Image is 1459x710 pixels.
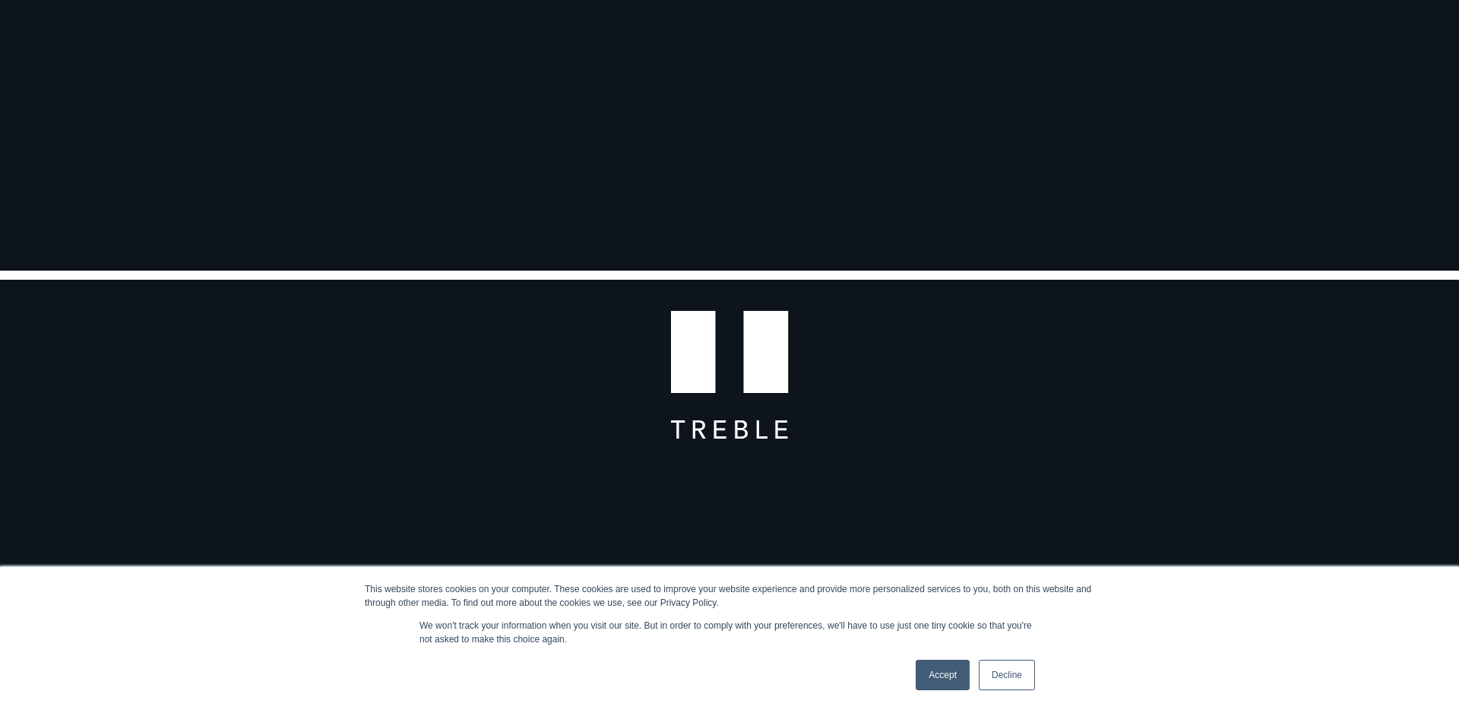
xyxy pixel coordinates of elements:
[979,660,1035,690] a: Decline
[365,582,1094,610] div: This website stores cookies on your computer. These cookies are used to improve your website expe...
[419,619,1040,646] p: We won't track your information when you visit our site. But in order to comply with your prefere...
[916,660,970,690] a: Accept
[671,271,789,439] img: T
